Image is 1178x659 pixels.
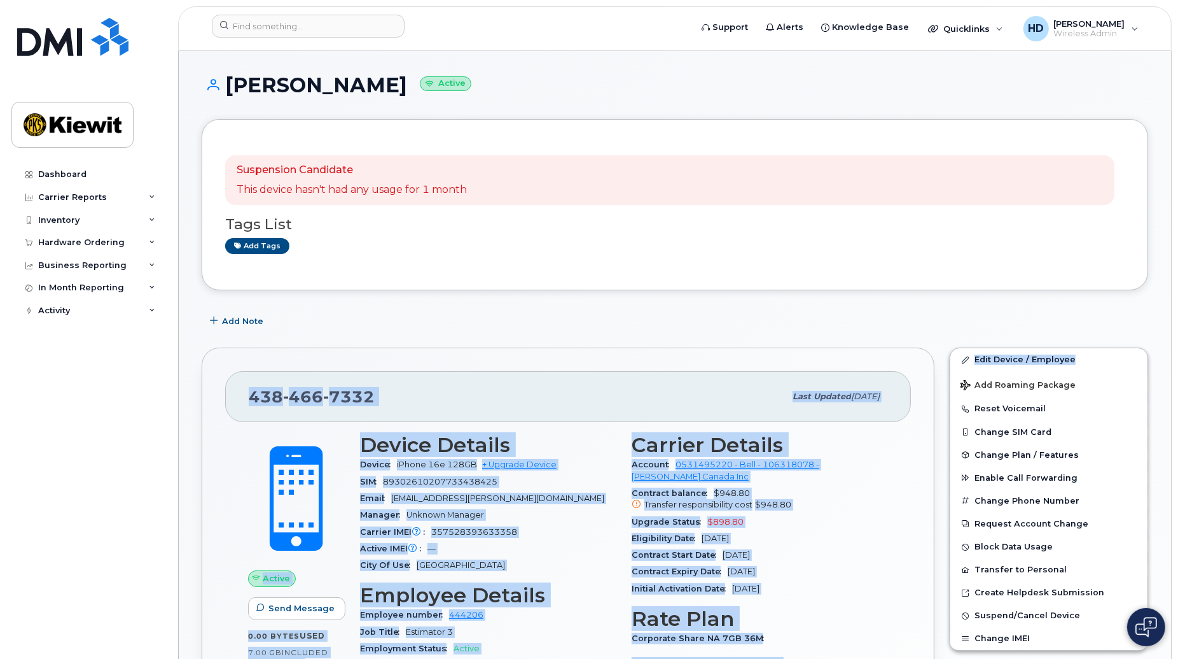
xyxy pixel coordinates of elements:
[360,460,397,469] span: Device
[397,460,477,469] span: iPhone 16e 128GB
[793,392,851,401] span: Last updated
[632,488,888,511] span: $948.80
[702,534,729,543] span: [DATE]
[360,560,417,570] span: City Of Use
[360,434,616,457] h3: Device Details
[202,74,1148,96] h1: [PERSON_NAME]
[360,510,406,520] span: Manager
[732,584,759,593] span: [DATE]
[950,535,1147,558] button: Block Data Usage
[360,610,449,620] span: Employee number
[632,488,714,498] span: Contract balance
[950,348,1147,371] a: Edit Device / Employee
[427,544,436,553] span: —
[950,558,1147,581] button: Transfer to Personal
[283,387,323,406] span: 466
[632,634,770,643] span: Corporate Share NA 7GB 36M
[482,460,557,469] a: + Upgrade Device
[950,421,1147,444] button: Change SIM Card
[360,584,616,607] h3: Employee Details
[950,513,1147,535] button: Request Account Change
[263,572,290,585] span: Active
[632,517,707,527] span: Upgrade Status
[360,477,383,486] span: SIM
[950,581,1147,604] a: Create Helpdesk Submission
[248,632,300,641] span: 0.00 Bytes
[431,527,517,537] span: 357528393633358
[406,510,484,520] span: Unknown Manager
[950,490,1147,513] button: Change Phone Number
[360,644,454,653] span: Employment Status
[950,371,1147,397] button: Add Roaming Package
[360,527,431,537] span: Carrier IMEI
[728,567,755,576] span: [DATE]
[632,460,819,481] a: 0531495220 - Bell - 106318078 - [PERSON_NAME] Canada Inc
[950,397,1147,420] button: Reset Voicemail
[360,544,427,553] span: Active IMEI
[237,183,467,197] p: This device hasn't had any usage for 1 month
[222,315,263,327] span: Add Note
[383,477,497,486] span: 89302610207733438425
[268,602,335,614] span: Send Message
[1135,617,1157,637] img: Open chat
[632,550,723,560] span: Contract Start Date
[300,631,325,641] span: used
[420,76,471,91] small: Active
[632,607,888,630] h3: Rate Plan
[249,387,375,406] span: 438
[950,444,1147,467] button: Change Plan / Features
[950,604,1147,627] button: Suspend/Cancel Device
[449,610,483,620] a: 444206
[417,560,505,570] span: [GEOGRAPHIC_DATA]
[974,473,1078,483] span: Enable Call Forwarding
[360,627,406,637] span: Job Title
[723,550,750,560] span: [DATE]
[707,517,744,527] span: $898.80
[974,611,1080,621] span: Suspend/Cancel Device
[454,644,480,653] span: Active
[950,627,1147,650] button: Change IMEI
[632,567,728,576] span: Contract Expiry Date
[632,460,676,469] span: Account
[391,493,604,503] span: [EMAIL_ADDRESS][PERSON_NAME][DOMAIN_NAME]
[225,216,1125,232] h3: Tags List
[248,648,282,657] span: 7.00 GB
[632,534,702,543] span: Eligibility Date
[225,238,289,254] a: Add tags
[248,597,345,620] button: Send Message
[202,309,274,332] button: Add Note
[323,387,375,406] span: 7332
[644,500,752,509] span: Transfer responsibility cost
[632,584,732,593] span: Initial Activation Date
[755,500,791,509] span: $948.80
[950,467,1147,490] button: Enable Call Forwarding
[406,627,453,637] span: Estimator 3
[237,163,467,178] p: Suspension Candidate
[632,434,888,457] h3: Carrier Details
[974,450,1079,460] span: Change Plan / Features
[960,380,1076,392] span: Add Roaming Package
[360,493,391,503] span: Email
[851,392,880,401] span: [DATE]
